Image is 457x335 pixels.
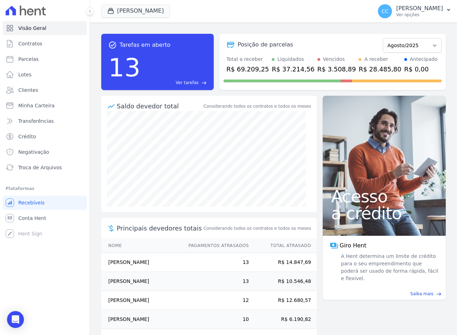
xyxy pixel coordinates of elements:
[249,291,317,310] td: R$ 12.680,57
[176,80,199,86] span: Ver tarefas
[182,272,249,291] td: 13
[143,80,207,86] a: Ver tarefas east
[101,310,182,329] td: [PERSON_NAME]
[249,239,317,253] th: Total Atrasado
[364,56,388,63] div: A receber
[18,118,54,125] span: Transferências
[101,272,182,291] td: [PERSON_NAME]
[7,311,24,328] div: Open Intercom Messenger
[101,291,182,310] td: [PERSON_NAME]
[410,56,438,63] div: Antecipado
[3,196,87,210] a: Recebíveis
[238,40,293,49] div: Posição de parcelas
[410,291,433,297] span: Saiba mais
[249,310,317,329] td: R$ 6.190,82
[18,164,62,171] span: Troca de Arquivos
[182,253,249,272] td: 13
[117,101,202,111] div: Saldo devedor total
[3,145,87,159] a: Negativação
[359,64,401,74] div: R$ 28.485,80
[3,211,87,225] a: Conta Hent
[18,56,39,63] span: Parcelas
[277,56,304,63] div: Liquidados
[272,64,314,74] div: R$ 37.214,56
[120,41,170,49] span: Tarefas em aberto
[182,239,249,253] th: Pagamentos Atrasados
[18,25,46,32] span: Visão Geral
[249,272,317,291] td: R$ 10.546,48
[340,253,439,282] span: A Hent determina um limite de crédito para o seu empreendimento que poderá ser usado de forma ráp...
[3,129,87,144] a: Crédito
[404,64,438,74] div: R$ 0,00
[18,40,42,47] span: Contratos
[331,205,437,222] span: a crédito
[3,37,87,51] a: Contratos
[204,103,311,109] div: Considerando todos os contratos e todos os meses
[3,83,87,97] a: Clientes
[117,223,202,233] span: Principais devedores totais
[3,160,87,175] a: Troca de Arquivos
[381,9,388,14] span: CC
[372,1,457,21] button: CC [PERSON_NAME] Ver opções
[182,310,249,329] td: 10
[317,64,356,74] div: R$ 3.508,89
[3,52,87,66] a: Parcelas
[3,21,87,35] a: Visão Geral
[101,253,182,272] td: [PERSON_NAME]
[182,291,249,310] td: 12
[396,5,443,12] p: [PERSON_NAME]
[204,225,311,232] span: Considerando todos os contratos e todos os meses
[108,49,141,86] div: 13
[18,102,54,109] span: Minha Carteira
[18,215,46,222] span: Conta Hent
[436,291,442,297] span: east
[108,41,117,49] span: task_alt
[18,199,45,206] span: Recebíveis
[6,184,84,193] div: Plataformas
[18,133,36,140] span: Crédito
[226,64,269,74] div: R$ 69.209,25
[18,148,49,156] span: Negativação
[323,56,345,63] div: Vencidos
[226,56,269,63] div: Total a receber
[101,239,182,253] th: Nome
[3,99,87,113] a: Minha Carteira
[340,241,366,250] span: Giro Hent
[18,87,38,94] span: Clientes
[18,71,32,78] span: Lotes
[249,253,317,272] td: R$ 14.847,69
[101,4,170,18] button: [PERSON_NAME]
[201,80,207,86] span: east
[327,291,442,297] a: Saiba mais east
[331,188,437,205] span: Acesso
[3,114,87,128] a: Transferências
[3,68,87,82] a: Lotes
[396,12,443,18] p: Ver opções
